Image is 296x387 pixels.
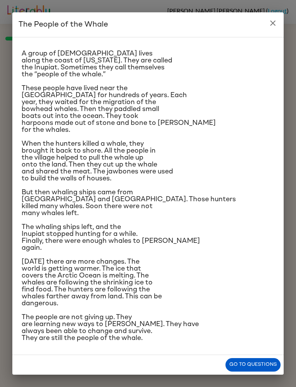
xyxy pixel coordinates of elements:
[22,224,200,251] span: The whaling ships left, and the Inupiat stopped hunting for a while. Finally, there were enough w...
[22,50,172,78] span: A group of [DEMOGRAPHIC_DATA] lives along the coast of [US_STATE]. They are called the Inupiat. S...
[12,12,284,37] h2: The People of the Whale
[265,15,281,31] button: close
[22,258,162,307] span: [DATE] there are more changes. The world is getting warmer. The ice that covers the Arctic Ocean ...
[22,140,173,182] span: When the hunters killed a whale, they brought it back to shore. All the people in the village hel...
[225,358,281,372] button: Go to questions
[22,85,216,133] span: These people have lived near the [GEOGRAPHIC_DATA] for hundreds of years. Each year, they waited ...
[22,314,199,342] span: The people are not giving up. They are learning new ways to [PERSON_NAME]. They have always been ...
[22,189,236,217] span: But then whaling ships came from [GEOGRAPHIC_DATA] and [GEOGRAPHIC_DATA]. Those hunters killed ma...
